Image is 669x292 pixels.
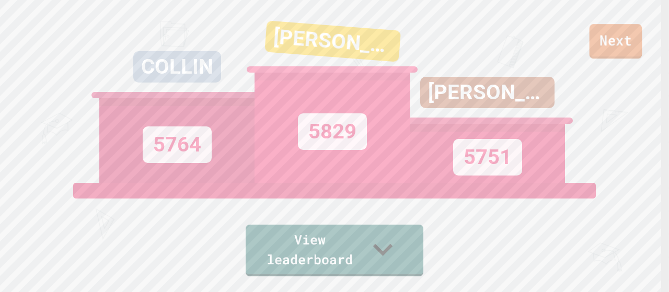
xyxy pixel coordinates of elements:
[453,139,522,176] div: 5751
[133,51,221,83] div: COLLIN
[264,20,401,62] div: [PERSON_NAME]
[590,24,642,59] a: Next
[143,126,212,163] div: 5764
[246,225,423,276] a: View leaderboard
[298,113,367,150] div: 5829
[420,77,555,108] div: [PERSON_NAME]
